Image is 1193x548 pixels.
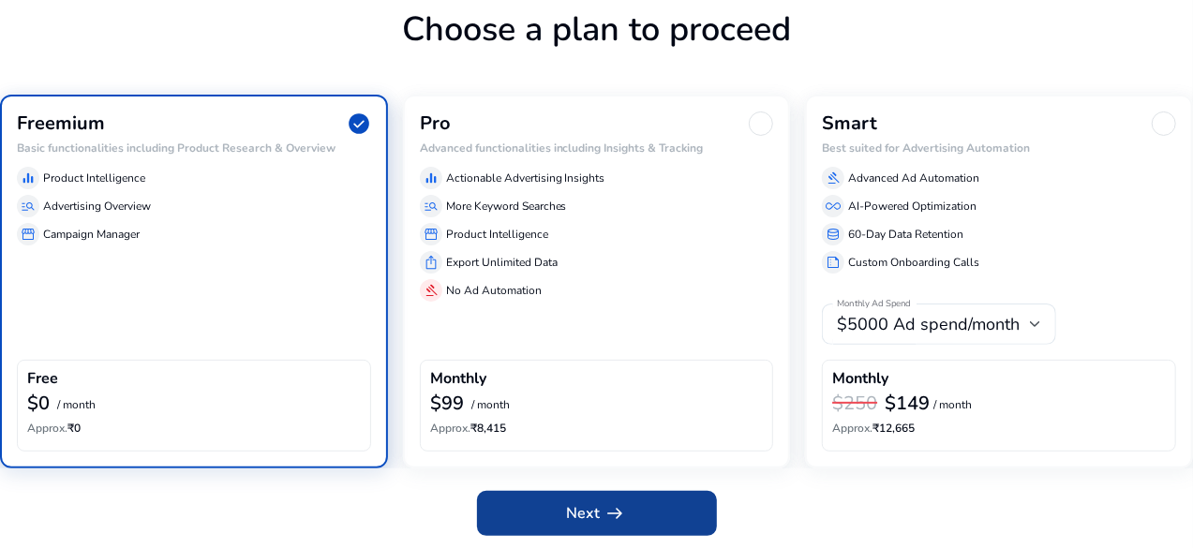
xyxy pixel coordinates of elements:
b: $0 [27,391,50,416]
p: Custom Onboarding Calls [848,254,979,271]
p: / month [471,399,510,411]
p: AI-Powered Optimization [848,198,977,215]
span: equalizer [424,170,439,185]
span: Approx. [832,421,872,436]
span: check_circle [347,111,371,136]
span: manage_search [21,199,36,214]
b: $149 [885,391,930,416]
p: Advanced Ad Automation [848,170,979,186]
h4: Monthly [430,370,486,388]
h6: ₹8,415 [430,422,764,435]
span: arrow_right_alt [604,502,627,525]
h4: Monthly [832,370,888,388]
h6: Best suited for Advertising Automation [822,141,1176,155]
h3: $250 [832,392,877,415]
span: $5000 Ad spend/month [837,313,1020,335]
h6: Advanced functionalities including Insights & Tracking [420,141,774,155]
p: Export Unlimited Data [446,254,558,271]
p: / month [57,399,96,411]
p: Actionable Advertising Insights [446,170,605,186]
span: gavel [424,283,439,298]
span: database [826,227,841,242]
span: equalizer [21,170,36,185]
span: all_inclusive [826,199,841,214]
span: ios_share [424,255,439,270]
b: $99 [430,391,464,416]
button: Nextarrow_right_alt [477,491,717,536]
p: Campaign Manager [43,226,140,243]
h3: Pro [420,112,451,135]
h4: Free [27,370,58,388]
span: Approx. [430,421,470,436]
p: Product Intelligence [43,170,145,186]
p: No Ad Automation [446,282,542,299]
span: manage_search [424,199,439,214]
span: storefront [21,227,36,242]
span: summarize [826,255,841,270]
h6: ₹12,665 [832,422,1166,435]
p: More Keyword Searches [446,198,567,215]
p: / month [933,399,972,411]
span: gavel [826,170,841,185]
span: Next [567,502,627,525]
span: storefront [424,227,439,242]
h3: Smart [822,112,877,135]
span: Approx. [27,421,67,436]
h6: Basic functionalities including Product Research & Overview [17,141,371,155]
h3: Freemium [17,112,105,135]
p: Product Intelligence [446,226,548,243]
p: Advertising Overview [43,198,151,215]
h6: ₹0 [27,422,361,435]
p: 60-Day Data Retention [848,226,963,243]
mat-label: Monthly Ad Spend [837,298,911,311]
